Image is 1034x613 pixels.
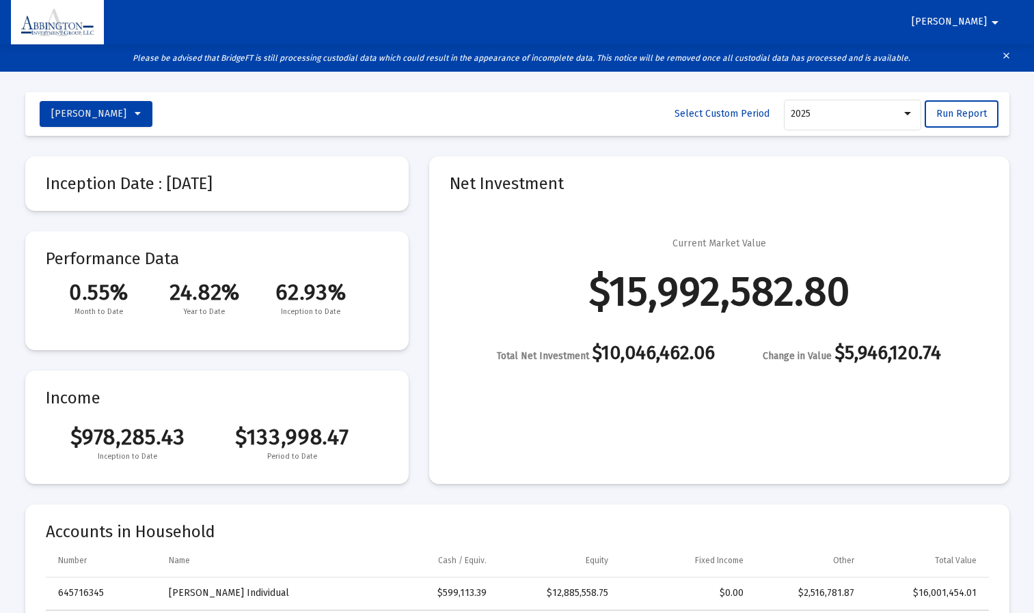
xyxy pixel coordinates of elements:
mat-card-title: Accounts in Household [46,525,989,539]
div: Cash / Equiv. [438,555,487,566]
span: [PERSON_NAME] [912,16,987,28]
div: Fixed Income [695,555,744,566]
span: $133,998.47 [210,424,375,450]
td: Column Total Value [864,544,989,577]
div: $15,992,582.80 [589,285,849,298]
div: $16,001,454.01 [873,586,977,600]
span: 24.82% [152,279,258,305]
button: [PERSON_NAME] [895,8,1020,35]
mat-card-title: Income [46,391,388,405]
div: $5,946,120.74 [763,346,941,363]
div: $2,516,781.87 [763,586,854,600]
div: $599,113.39 [372,586,487,600]
span: Inception to Date [258,305,364,319]
div: $10,046,462.06 [497,346,715,363]
td: Column Other [753,544,864,577]
span: Inception to Date [46,450,210,464]
div: Other [833,555,854,566]
td: 645716345 [46,578,160,610]
i: Please be advised that BridgeFT is still processing custodial data which could result in the appe... [133,53,910,63]
div: Current Market Value [672,237,766,251]
div: Total Value [935,555,977,566]
span: Run Report [936,108,987,119]
span: 0.55% [46,279,152,305]
span: Period to Date [210,450,375,464]
td: Column Fixed Income [618,544,753,577]
span: Change in Value [763,350,832,362]
mat-card-title: Net Investment [450,177,989,190]
td: Column Cash / Equiv. [363,544,497,577]
td: Column Number [46,544,160,577]
span: Year to Date [152,305,258,319]
td: Column Equity [496,544,618,577]
div: Name [169,555,190,566]
div: $12,885,558.75 [506,586,608,600]
span: Select Custom Period [675,108,770,119]
span: [PERSON_NAME] [51,108,126,119]
td: Column Name [159,544,362,577]
span: Month to Date [46,305,152,319]
span: 62.93% [258,279,364,305]
span: 2025 [791,108,811,119]
mat-card-title: Performance Data [46,252,388,319]
button: [PERSON_NAME] [40,101,152,127]
td: [PERSON_NAME] Individual [159,578,362,610]
div: Number [58,555,87,566]
span: Total Net Investment [497,350,589,362]
div: $0.00 [627,586,744,600]
mat-card-title: Inception Date : [DATE] [46,177,388,190]
mat-icon: arrow_drop_down [987,9,1003,36]
button: Run Report [925,100,998,128]
div: Equity [586,555,608,566]
img: Dashboard [21,9,94,36]
span: $978,285.43 [46,424,210,450]
mat-icon: clear [1001,48,1011,68]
